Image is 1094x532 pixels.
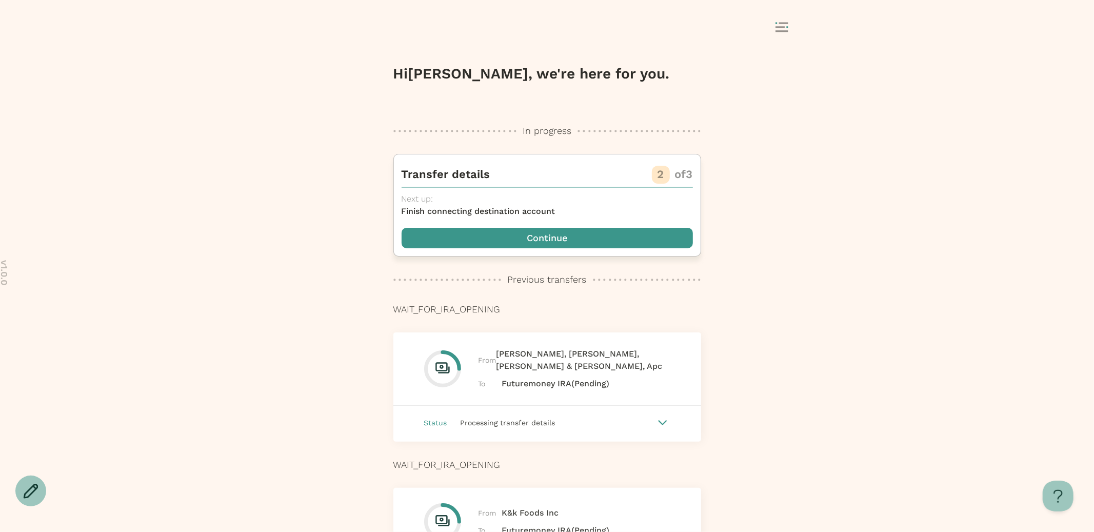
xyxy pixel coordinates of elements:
span: Status [424,417,447,428]
p: Finish connecting destination account [402,205,693,218]
p: In progress [523,124,571,137]
span: [PERSON_NAME], [PERSON_NAME], [PERSON_NAME] & [PERSON_NAME], Apc [496,348,670,372]
p: WAIT_FOR_IRA_OPENING [393,458,701,471]
span: Hi [PERSON_NAME] , we're here for you. [393,65,670,82]
p: WAIT_FOR_IRA_OPENING [393,303,701,316]
p: 2 [658,166,664,183]
button: Status Processing transfer details [393,406,701,440]
p: Next up: [402,193,693,205]
p: Previous transfers [508,273,587,286]
span: Futuremoney IRA (Pending) [502,378,610,390]
p: Transfer details [402,166,490,183]
span: K&k Foods Inc [502,507,559,519]
iframe: Toggle Customer Support [1043,481,1073,511]
span: From [479,354,496,366]
span: From [479,507,502,519]
button: Continue [402,228,693,248]
span: To [479,378,502,389]
p: of 3 [675,166,693,183]
span: Processing transfer details [461,419,555,427]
